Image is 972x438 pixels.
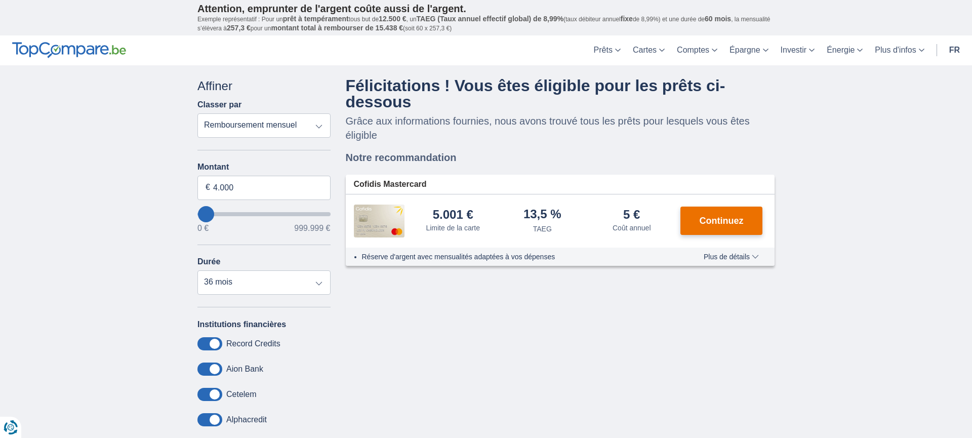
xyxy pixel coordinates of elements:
label: Durée [197,257,220,266]
div: 5.001 € [433,209,473,221]
label: Montant [197,163,331,172]
a: fr [943,35,966,65]
p: Attention, emprunter de l'argent coûte aussi de l'argent. [197,3,775,15]
span: prêt à tempérament [283,15,349,23]
div: TAEG [533,224,552,234]
span: € [206,182,210,193]
a: Investir [775,35,821,65]
span: 12.500 € [379,15,407,23]
a: Prêts [588,35,627,65]
span: 0 € [197,224,209,232]
span: 60 mois [705,15,731,23]
label: Alphacredit [226,415,267,424]
div: 13,5 % [523,208,561,222]
span: 999.999 € [294,224,330,232]
input: wantToBorrow [197,212,331,216]
div: Coût annuel [613,223,651,233]
label: Classer par [197,100,241,109]
button: Plus de détails [696,253,766,261]
a: Énergie [821,35,869,65]
img: pret personnel Cofidis CC [354,205,404,237]
a: Plus d'infos [869,35,930,65]
a: Comptes [671,35,723,65]
img: TopCompare [12,42,126,58]
span: fixe [621,15,633,23]
a: Épargne [723,35,775,65]
p: Grâce aux informations fournies, nous avons trouvé tous les prêts pour lesquels vous êtes éligible [346,114,775,142]
p: Exemple représentatif : Pour un tous but de , un (taux débiteur annuel de 8,99%) et une durée de ... [197,15,775,33]
li: Réserve d'argent avec mensualités adaptées à vos dépenses [362,252,674,262]
button: Continuez [680,207,762,235]
div: 5 € [623,209,640,221]
h4: Félicitations ! Vous êtes éligible pour les prêts ci-dessous [346,77,775,110]
label: Aion Bank [226,365,263,374]
label: Cetelem [226,390,257,399]
span: Plus de détails [704,253,759,260]
span: montant total à rembourser de 15.438 € [271,24,403,32]
div: Limite de la carte [426,223,480,233]
span: 257,3 € [227,24,251,32]
span: TAEG (Taux annuel effectif global) de 8,99% [417,15,563,23]
span: Cofidis Mastercard [354,179,427,190]
a: Cartes [627,35,671,65]
div: Affiner [197,77,331,95]
span: Continuez [700,216,744,225]
label: Record Credits [226,339,280,348]
label: Institutions financières [197,320,286,329]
